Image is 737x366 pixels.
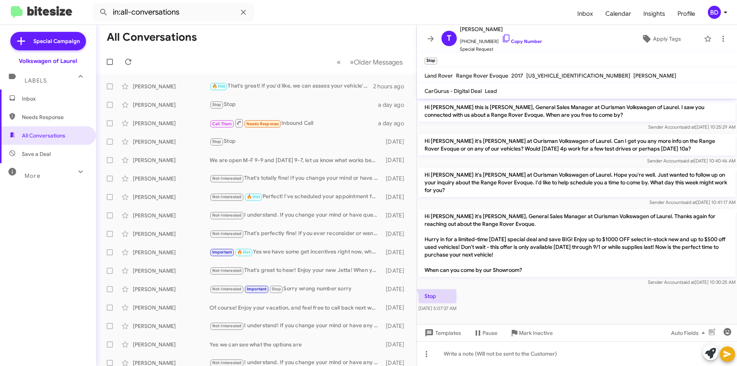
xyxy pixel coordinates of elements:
[210,174,382,183] div: That's totally fine! If you change your mind or have any questions in the future, feel free to re...
[19,57,77,65] div: Volkswagen of Laurel
[133,230,210,238] div: [PERSON_NAME]
[210,229,382,238] div: That's perfectly fine! If you ever reconsider or want to know more about vehicle buying, feel fre...
[649,199,735,205] span: Sender Account [DATE] 10:41:17 AM
[210,82,373,91] div: That's great! If you'd like, we can assess your vehicle's value when you come in for your appoint...
[133,212,210,219] div: [PERSON_NAME]
[382,212,410,219] div: [DATE]
[653,32,681,46] span: Apply Tags
[354,58,403,66] span: Older Messages
[10,32,86,50] a: Special Campaign
[681,158,694,164] span: said at
[378,119,410,127] div: a day ago
[212,84,225,89] span: 🔥 Hot
[212,121,232,126] span: Call Them
[210,248,382,257] div: Yes we have some get incentives right now, when can you make it in?
[210,341,382,348] div: Yes we can see what the options are
[708,6,721,19] div: BD
[460,45,542,53] span: Special Request
[511,72,523,79] span: 2017
[350,57,354,67] span: »
[681,279,695,285] span: said at
[133,156,210,164] div: [PERSON_NAME]
[382,304,410,311] div: [DATE]
[665,326,714,340] button: Auto Fields
[382,341,410,348] div: [DATE]
[25,172,40,179] span: More
[212,323,242,328] span: Not-Interested
[133,304,210,311] div: [PERSON_NAME]
[701,6,729,19] button: BD
[425,72,453,79] span: Land Rover
[210,100,378,109] div: Stop
[247,287,267,291] span: Important
[417,326,467,340] button: Templates
[212,231,242,236] span: Not-Interested
[382,248,410,256] div: [DATE]
[423,326,461,340] span: Templates
[418,305,456,311] span: [DATE] 5:07:37 AM
[212,102,221,107] span: Stop
[22,150,51,158] span: Save a Deal
[133,83,210,90] div: [PERSON_NAME]
[571,3,599,25] a: Inbox
[418,168,735,197] p: Hi [PERSON_NAME] it's [PERSON_NAME] at Ourisman Volkswagen of Laurel. Hope you're well. Just want...
[210,192,382,201] div: Perfect! I've scheduled your appointment for [DATE] at 12 PM. We look forward to seeing you then!
[133,341,210,348] div: [PERSON_NAME]
[25,77,47,84] span: Labels
[671,3,701,25] a: Profile
[502,38,542,44] a: Copy Number
[425,58,437,65] small: Stop
[210,321,382,330] div: I understand! If you change your mind or have any questions in the future, feel free to reach out...
[210,266,382,275] div: That's great to hear! Enjoy your new Jetta! When you're ready for another vehicle, just reach out...
[519,326,553,340] span: Mark Inactive
[212,194,242,199] span: Not-Interested
[637,3,671,25] a: Insights
[633,72,676,79] span: [PERSON_NAME]
[22,113,87,121] span: Needs Response
[133,119,210,127] div: [PERSON_NAME]
[210,304,382,311] div: Of course! Enjoy your vacation, and feel free to call back next week when you're ready to discuss...
[345,54,407,70] button: Next
[648,279,735,285] span: Sender Account [DATE] 10:30:25 AM
[447,32,451,45] span: T
[526,72,630,79] span: [US_VEHICLE_IDENTIFICATION_NUMBER]
[133,138,210,146] div: [PERSON_NAME]
[382,138,410,146] div: [DATE]
[382,267,410,275] div: [DATE]
[456,72,508,79] span: Range Rover Evoque
[683,199,696,205] span: said at
[418,134,735,156] p: Hi [PERSON_NAME] it's [PERSON_NAME] at Ourisman Volkswagen of Laurel. Can I get you any more info...
[682,124,695,130] span: said at
[133,101,210,109] div: [PERSON_NAME]
[93,3,254,22] input: Search
[337,57,341,67] span: «
[133,285,210,293] div: [PERSON_NAME]
[648,124,735,130] span: Sender Account [DATE] 10:25:29 AM
[373,83,410,90] div: 2 hours ago
[22,95,87,103] span: Inbox
[212,139,221,144] span: Stop
[272,287,281,291] span: Stop
[382,193,410,201] div: [DATE]
[460,25,542,34] span: [PERSON_NAME]
[382,230,410,238] div: [DATE]
[332,54,345,70] button: Previous
[22,132,65,139] span: All Conversations
[210,137,382,146] div: Stop
[460,34,542,45] span: [PHONE_NUMBER]
[212,250,232,255] span: Important
[133,267,210,275] div: [PERSON_NAME]
[210,285,382,293] div: Sorry wrong number sorry
[133,248,210,256] div: [PERSON_NAME]
[483,326,497,340] span: Pause
[599,3,637,25] a: Calendar
[382,175,410,182] div: [DATE]
[425,88,482,94] span: CarGurus - Digital Deal
[247,194,260,199] span: 🔥 Hot
[133,322,210,330] div: [PERSON_NAME]
[107,31,197,43] h1: All Conversations
[418,209,735,277] p: Hi [PERSON_NAME] it's [PERSON_NAME], General Sales Manager at Ourisman Volkswagen of Laurel. Than...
